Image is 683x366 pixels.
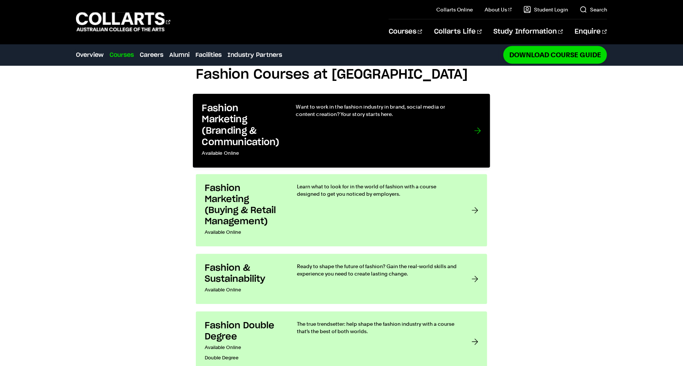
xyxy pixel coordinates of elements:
a: Courses [110,51,134,59]
p: Available Online [202,148,281,158]
p: Available Online [205,228,282,238]
p: Want to work in the fashion industry in brand, social media or content creation? Your story start... [296,103,460,118]
a: Overview [76,51,104,59]
a: Enquire [575,20,607,44]
p: The true trendsetter: help shape the fashion industry with a course that’s the best of both worlds. [297,321,457,335]
h3: Fashion Double Degree [205,321,282,343]
a: Courses [389,20,422,44]
a: Careers [140,51,163,59]
a: Fashion & Sustainability Available Online Ready to shape the future of fashion? Gain the real-wor... [196,254,487,304]
h3: Fashion Marketing (Buying & Retail Management) [205,183,282,228]
a: Download Course Guide [503,46,607,64]
h3: Fashion Marketing (Branding & Communication) [202,103,281,148]
a: Industry Partners [228,51,282,59]
p: Learn what to look for in the world of fashion with a course designed to get you noticed by emplo... [297,183,457,198]
h2: Fashion Courses at [GEOGRAPHIC_DATA] [196,66,487,83]
a: Search [580,6,607,13]
p: Available Online [205,343,282,353]
p: Available Online [205,285,282,295]
p: Ready to shape the future of fashion? Gain the real-world skills and experience you need to creat... [297,263,457,278]
a: About Us [485,6,512,13]
a: Study Information [494,20,563,44]
a: Collarts Online [436,6,473,13]
a: Fashion Marketing (Branding & Communication) Available Online Want to work in the fashion industr... [193,94,490,168]
div: Go to homepage [76,11,170,33]
a: Facilities [195,51,222,59]
a: Alumni [169,51,190,59]
a: Fashion Marketing (Buying & Retail Management) Available Online Learn what to look for in the wor... [196,174,487,247]
h3: Fashion & Sustainability [205,263,282,285]
a: Student Login [524,6,568,13]
a: Collarts Life [434,20,482,44]
p: Double Degree [205,353,282,363]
